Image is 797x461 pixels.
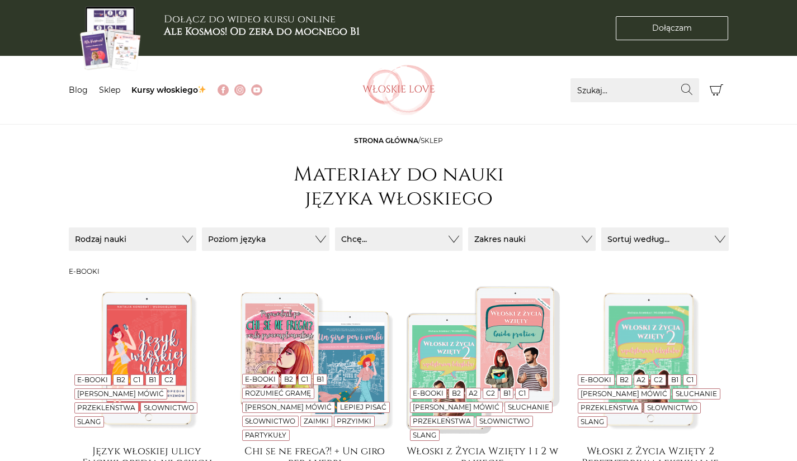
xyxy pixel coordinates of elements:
a: Zaimki [304,417,329,425]
a: [PERSON_NAME] mówić [77,389,164,398]
button: Chcę... [335,227,463,251]
a: [PERSON_NAME] mówić [413,403,499,411]
button: Koszyk [705,78,729,102]
a: B2 [452,389,461,397]
a: Slang [77,417,101,426]
a: E-booki [77,376,108,384]
a: C1 [301,375,308,383]
a: B2 [284,375,293,383]
button: Poziom języka [202,227,329,251]
a: C1 [133,376,140,384]
b: Ale Kosmos! Od zera do mocnego B1 [164,25,360,39]
button: Rodzaj nauki [69,227,196,251]
a: Słuchanie [676,389,717,398]
h3: Dołącz do wideo kursu online [164,13,360,37]
img: ✨ [198,85,206,93]
a: A2 [636,376,645,384]
a: B2 [116,376,125,384]
button: Sortuj według... [601,227,729,251]
a: Przekleństwa [413,417,471,425]
a: C1 [686,376,694,384]
a: B1 [503,389,511,397]
a: C2 [164,376,173,384]
a: Lepiej pisać [340,403,386,411]
a: Blog [69,85,88,95]
a: Sklep [99,85,120,95]
a: B2 [620,376,629,384]
a: B1 [149,376,156,384]
a: C1 [518,389,526,397]
a: C2 [654,376,663,384]
a: Rozumieć gramę [245,389,311,397]
a: Strona główna [354,136,418,145]
a: Slang [413,431,436,439]
a: E-booki [413,389,444,397]
a: Słownictwo [245,417,295,425]
a: Przekleństwa [77,403,135,412]
a: Przyimki [337,417,371,425]
a: Słuchanie [508,403,549,411]
a: C2 [486,389,495,397]
h3: E-booki [69,268,729,275]
a: [PERSON_NAME] mówić [581,389,667,398]
a: B1 [671,376,678,384]
a: Słownictwo [479,417,530,425]
a: Slang [581,417,604,426]
a: Słownictwo [144,403,194,412]
a: [PERSON_NAME] mówić [245,403,332,411]
a: Partykuły [245,431,286,439]
a: B1 [317,375,324,383]
a: E-booki [245,375,276,383]
a: Kursy włoskiego [131,85,207,95]
a: E-booki [581,376,611,384]
img: Włoskielove [362,65,435,115]
h1: Materiały do nauki języka włoskiego [287,163,511,211]
span: sklep [421,136,443,145]
button: Zakres nauki [468,227,596,251]
span: Dołączam [652,22,692,34]
a: Dołączam [616,16,728,40]
a: Przekleństwa [581,403,639,412]
input: Szukaj... [570,78,699,102]
a: A2 [469,389,478,397]
a: Słownictwo [647,403,697,412]
span: / [354,136,443,145]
